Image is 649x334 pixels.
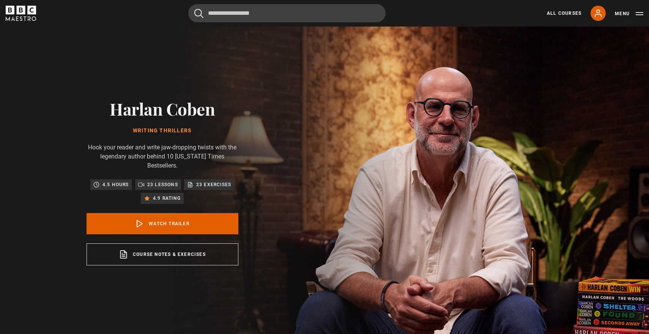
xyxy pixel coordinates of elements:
[87,243,238,265] a: Course notes & exercises
[153,194,181,202] p: 4.9 rating
[194,9,203,18] button: Submit the search query
[87,143,238,170] p: Hook your reader and write jaw-dropping twists with the legendary author behind 10 [US_STATE] Tim...
[87,99,238,118] h2: Harlan Coben
[102,181,129,188] p: 4.5 hours
[615,10,643,17] button: Toggle navigation
[188,4,386,22] input: Search
[547,10,581,17] a: All Courses
[196,181,231,188] p: 23 exercises
[87,213,238,234] a: Watch Trailer
[147,181,178,188] p: 23 lessons
[6,6,36,21] svg: BBC Maestro
[87,128,238,134] h1: Writing Thrillers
